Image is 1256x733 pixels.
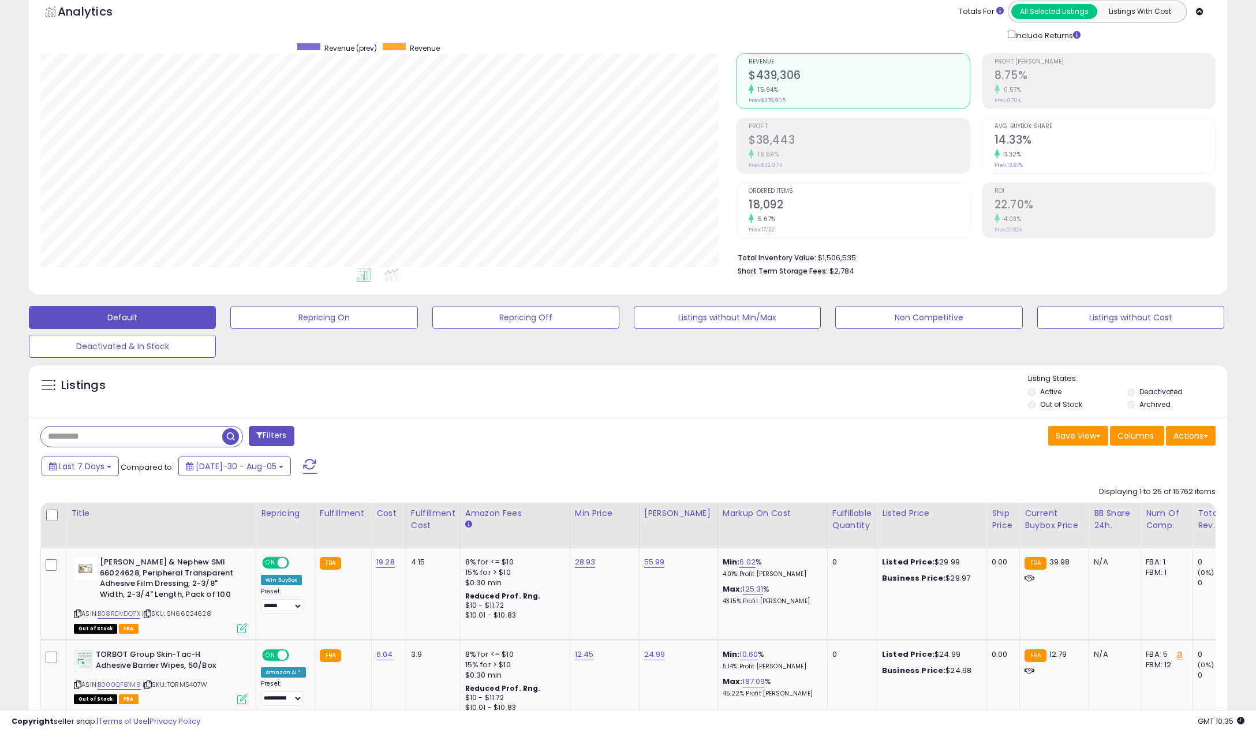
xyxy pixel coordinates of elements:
div: Fulfillable Quantity [832,507,872,532]
div: Include Returns [999,28,1094,42]
div: Amazon Fees [465,507,565,519]
a: 28.93 [575,556,596,568]
div: % [723,649,818,671]
li: $1,506,535 [738,250,1207,264]
h2: 18,092 [749,198,969,214]
div: $24.98 [882,665,978,676]
div: Totals For [959,6,1004,17]
a: 10.60 [739,649,758,660]
h5: Analytics [58,3,135,23]
strong: Copyright [12,716,54,727]
div: Repricing [261,507,310,519]
b: [PERSON_NAME] & Nephew SMI 66024628, Peripheral Transparent Adhesive Film Dressing, 2-3/8" Width,... [100,557,240,603]
span: FBA [119,694,139,704]
div: 0 [832,557,868,567]
small: 5.67% [754,215,776,223]
div: 8% for <= $10 [465,649,561,660]
small: (0%) [1198,660,1214,670]
a: 55.99 [644,556,665,568]
a: 24.99 [644,649,666,660]
div: $0.30 min [465,670,561,680]
a: 12.45 [575,649,594,660]
span: $2,784 [829,265,854,276]
div: $10 - $11.72 [465,601,561,611]
small: Prev: 8.70% [995,97,1021,104]
small: Prev: 21.82% [995,226,1022,233]
a: 6.02 [739,556,756,568]
button: Columns [1110,426,1164,446]
a: Terms of Use [99,716,148,727]
p: 4.01% Profit [PERSON_NAME] [723,570,818,578]
span: Compared to: [121,462,174,473]
div: Amazon AI * [261,667,306,678]
button: Default [29,306,216,329]
div: FBA: 5 [1146,649,1184,660]
span: Revenue [410,43,440,53]
div: Preset: [261,588,306,614]
b: Reduced Prof. Rng. [465,591,541,601]
span: ON [263,558,278,568]
div: % [723,584,818,605]
small: 4.03% [1000,215,1022,223]
div: Listed Price [882,507,982,519]
h2: $38,443 [749,133,969,149]
div: 3.9 [411,649,451,660]
div: Preset: [261,680,306,706]
div: Fulfillment Cost [411,507,455,532]
p: Listing States: [1028,373,1227,384]
div: 15% for > $10 [465,567,561,578]
div: 0 [832,649,868,660]
button: Listings With Cost [1097,4,1183,19]
div: % [723,676,818,698]
small: Prev: 17,122 [749,226,775,233]
button: Listings without Min/Max [634,306,821,329]
div: 0 [1198,557,1244,567]
div: Ship Price [992,507,1015,532]
div: 0 [1198,578,1244,588]
b: TORBOT Group Skin-Tac-H Adhesive Barrier Wipes, 50/Box [96,649,236,674]
h2: 22.70% [995,198,1215,214]
small: (0%) [1198,568,1214,577]
b: Max: [723,676,743,687]
label: Out of Stock [1040,399,1082,409]
small: FBA [320,649,341,662]
h2: $439,306 [749,69,969,84]
div: $24.99 [882,649,978,660]
span: Last 7 Days [59,461,104,472]
div: FBM: 1 [1146,567,1184,578]
button: Listings without Cost [1037,306,1224,329]
div: Displaying 1 to 25 of 15762 items [1099,487,1216,498]
a: B08RDVDQ7X [98,609,140,619]
b: Min: [723,556,740,567]
h5: Listings [61,377,106,394]
button: Save View [1048,426,1108,446]
div: FBM: 12 [1146,660,1184,670]
span: All listings that are currently out of stock and unavailable for purchase on Amazon [74,624,117,634]
div: Fulfillment [320,507,367,519]
div: seller snap | | [12,716,200,727]
div: Total Rev. [1198,507,1240,532]
p: 43.15% Profit [PERSON_NAME] [723,597,818,605]
div: 0.00 [992,649,1011,660]
button: Last 7 Days [42,457,119,476]
small: 15.94% [754,85,778,94]
span: 12.79 [1049,649,1067,660]
span: Profit [749,124,969,130]
div: $10 - $11.72 [465,693,561,703]
small: FBA [1025,557,1046,570]
th: The percentage added to the cost of goods (COGS) that forms the calculator for Min & Max prices. [717,503,827,548]
div: BB Share 24h. [1094,507,1136,532]
b: Min: [723,649,740,660]
span: | SKU: SN66024628 [142,609,211,618]
a: 6.04 [376,649,393,660]
b: Total Inventory Value: [738,253,816,263]
img: 31TXCdF2jML._SL40_.jpg [74,557,97,580]
div: Title [71,507,251,519]
span: OFF [287,558,306,568]
small: Amazon Fees. [465,519,472,530]
b: Listed Price: [882,556,934,567]
div: 0.00 [992,557,1011,567]
div: Num of Comp. [1146,507,1188,532]
span: Ordered Items [749,188,969,195]
a: 19.28 [376,556,395,568]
